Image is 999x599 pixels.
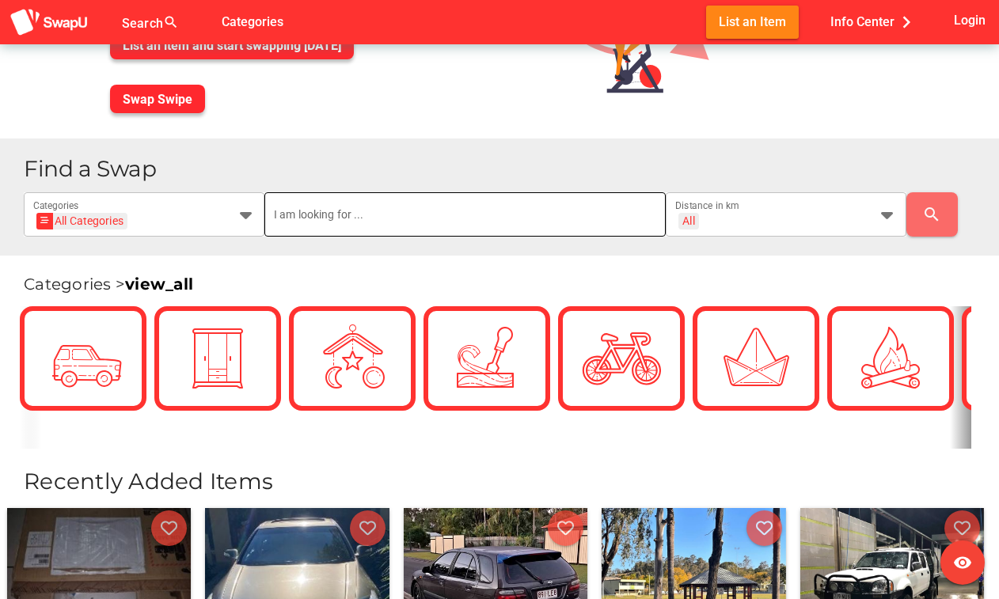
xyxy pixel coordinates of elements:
[922,205,941,224] i: search
[24,468,273,495] span: Recently Added Items
[24,157,986,180] h1: Find a Swap
[895,10,918,34] i: chevron_right
[24,275,193,294] span: Categories >
[706,6,799,38] button: List an Item
[9,8,89,37] img: aSD8y5uGLpzPJLYTcYcjNu3laj1c05W5KWf0Ds+Za8uybjssssuu+yyyy677LKX2n+PWMSDJ9a87AAAAABJRU5ErkJggg==
[198,13,217,32] i: false
[954,9,986,31] span: Login
[682,214,694,228] div: All
[125,275,193,294] a: view_all
[830,9,918,35] span: Info Center
[123,38,341,53] span: List an item and start swapping [DATE]
[953,553,972,572] i: visibility
[951,6,990,35] button: Login
[719,11,786,32] span: List an Item
[110,31,354,59] button: List an item and start swapping [DATE]
[123,92,192,107] span: Swap Swipe
[222,9,283,35] span: Categories
[110,85,205,113] button: Swap Swipe
[41,213,123,229] div: All Categories
[209,6,296,38] button: Categories
[209,13,296,28] a: Categories
[274,192,656,237] input: I am looking for ...
[818,6,931,38] button: Info Center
